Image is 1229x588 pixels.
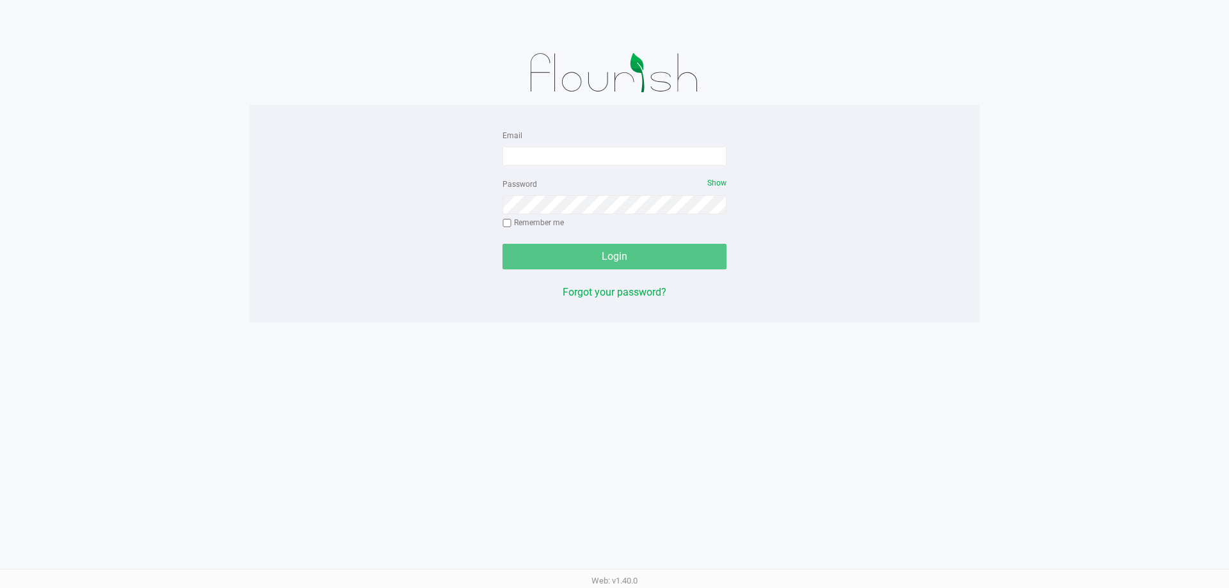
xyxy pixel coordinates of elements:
button: Forgot your password? [563,285,666,300]
span: Show [707,179,727,187]
input: Remember me [502,219,511,228]
label: Remember me [502,217,564,228]
label: Email [502,130,522,141]
span: Web: v1.40.0 [591,576,638,585]
label: Password [502,179,537,190]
